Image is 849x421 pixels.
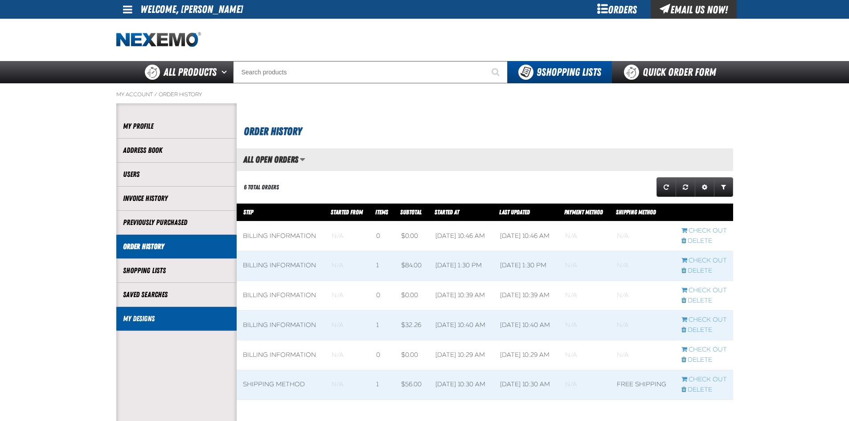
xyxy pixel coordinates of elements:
[395,340,429,370] td: $0.00
[243,232,320,241] div: Billing Information
[611,340,675,370] td: Blank
[681,267,727,275] a: Delete checkout started from
[494,311,559,340] td: [DATE] 10:40 AM
[494,281,559,311] td: [DATE] 10:39 AM
[681,286,727,295] a: Continue checkout started from
[681,376,727,384] a: Continue checkout started from
[243,380,320,389] div: Shipping Method
[370,311,394,340] td: 1
[116,32,201,48] img: Nexemo logo
[370,340,394,370] td: 0
[537,66,541,78] strong: 9
[508,61,612,83] button: You have 9 Shopping Lists. Open to view details
[559,251,611,281] td: Blank
[123,241,230,252] a: Order History
[123,169,230,180] a: Users
[395,281,429,311] td: $0.00
[299,152,305,167] button: Manage grid views. Current view is All Open Orders
[681,237,727,245] a: Delete checkout started from
[370,281,394,311] td: 0
[714,177,733,197] a: Expand or Collapse Grid Filters
[395,251,429,281] td: $84.00
[611,251,675,281] td: Blank
[243,351,320,360] div: Billing Information
[243,321,320,330] div: Billing Information
[370,251,394,281] td: 1
[695,177,714,197] a: Expand or Collapse Grid Settings
[611,370,675,400] td: Free Shipping
[370,370,394,400] td: 1
[233,61,508,83] input: Search
[681,297,727,305] a: Delete checkout started from
[123,193,230,204] a: Invoice History
[395,221,429,251] td: $0.00
[243,208,253,216] span: Step
[681,346,727,354] a: Continue checkout started from
[611,311,675,340] td: Blank
[429,340,494,370] td: [DATE] 10:29 AM
[681,326,727,335] a: Delete checkout started from
[154,91,157,98] span: /
[123,217,230,228] a: Previously Purchased
[395,370,429,400] td: $56.00
[429,311,494,340] td: [DATE] 10:40 AM
[681,227,727,235] a: Continue checkout started from
[494,340,559,370] td: [DATE] 10:29 AM
[325,370,370,400] td: Blank
[375,208,388,216] span: Items
[675,204,733,221] th: Row actions
[123,314,230,324] a: My Designs
[559,311,611,340] td: Blank
[499,208,530,216] a: Last Updated
[116,91,153,98] a: My Account
[676,177,695,197] a: Reset grid action
[123,266,230,276] a: Shopping Lists
[331,208,363,216] span: Started From
[537,66,601,78] span: Shopping Lists
[370,221,394,251] td: 0
[494,251,559,281] td: [DATE] 1:30 PM
[611,281,675,311] td: Blank
[564,208,603,216] a: Payment Method
[559,370,611,400] td: Blank
[611,221,675,251] td: Blank
[400,208,422,216] a: Subtotal
[325,281,370,311] td: Blank
[681,257,727,265] a: Continue checkout started from
[559,340,611,370] td: Blank
[435,208,459,216] a: Started At
[237,155,298,164] h2: All Open Orders
[429,251,494,281] td: [DATE] 1:30 PM
[325,221,370,251] td: Blank
[244,183,279,192] div: 6 Total Orders
[681,386,727,394] a: Delete checkout started from
[395,311,429,340] td: $32.26
[494,221,559,251] td: [DATE] 10:46 AM
[559,221,611,251] td: Blank
[612,61,733,83] a: Quick Order Form
[485,61,508,83] button: Start Searching
[656,177,676,197] a: Refresh grid action
[123,290,230,300] a: Saved Searches
[616,208,656,216] span: Shipping Method
[159,91,202,98] a: Order History
[325,311,370,340] td: Blank
[325,340,370,370] td: Blank
[325,251,370,281] td: Blank
[559,281,611,311] td: Blank
[243,262,320,270] div: Billing Information
[164,64,217,80] span: All Products
[116,32,201,48] a: Home
[494,370,559,400] td: [DATE] 10:30 AM
[429,221,494,251] td: [DATE] 10:46 AM
[244,125,302,138] span: Order History
[123,121,230,131] a: My Profile
[429,281,494,311] td: [DATE] 10:39 AM
[116,91,733,98] nav: Breadcrumbs
[243,291,320,300] div: Billing Information
[218,61,233,83] button: Open All Products pages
